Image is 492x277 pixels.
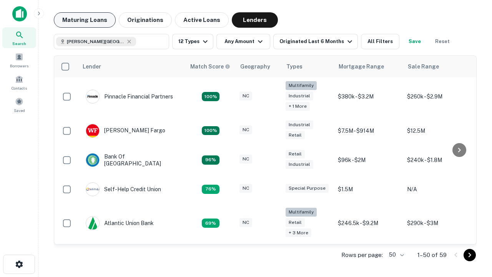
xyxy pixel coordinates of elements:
img: picture [86,154,99,167]
div: Retail [286,131,305,140]
a: Contacts [2,72,36,93]
img: picture [86,124,99,137]
div: NC [239,218,252,227]
th: Types [282,56,334,77]
div: Industrial [286,160,313,169]
th: Geography [236,56,282,77]
button: Maturing Loans [54,12,116,28]
p: Rows per page: [341,250,383,260]
button: Save your search to get updates of matches that match your search criteria. [402,34,427,49]
div: 50 [386,249,405,260]
td: N/A [403,175,472,204]
iframe: Chat Widget [454,191,492,228]
button: 12 Types [172,34,213,49]
div: Mortgage Range [339,62,384,71]
span: Borrowers [10,63,28,69]
div: Multifamily [286,208,317,217]
div: Matching Properties: 15, hasApolloMatch: undefined [202,126,219,135]
button: Reset [430,34,455,49]
button: All Filters [361,34,399,49]
div: Multifamily [286,81,317,90]
button: Any Amount [216,34,270,49]
td: $7.5M - $914M [334,116,403,145]
div: Sale Range [408,62,439,71]
span: Contacts [12,85,27,91]
img: picture [86,90,99,103]
div: Matching Properties: 10, hasApolloMatch: undefined [202,219,219,228]
div: Retail [286,218,305,227]
div: Geography [240,62,270,71]
div: NC [239,125,252,134]
div: + 1 more [286,102,310,111]
img: picture [86,217,99,230]
button: Lenders [232,12,278,28]
a: Search [2,27,36,48]
td: $240k - $1.8M [403,145,472,175]
div: Special Purpose [286,184,329,193]
div: Atlantic Union Bank [86,216,154,230]
td: $290k - $3M [403,204,472,243]
td: $260k - $2.9M [403,77,472,116]
button: Originated Last 6 Months [273,34,358,49]
p: 1–50 of 59 [417,250,447,260]
span: Search [12,40,26,47]
img: capitalize-icon.png [12,6,27,22]
button: Active Loans [175,12,229,28]
div: Matching Properties: 26, hasApolloMatch: undefined [202,92,219,101]
th: Lender [78,56,186,77]
div: Pinnacle Financial Partners [86,90,173,103]
button: Originations [119,12,172,28]
div: Self-help Credit Union [86,182,161,196]
div: Types [286,62,303,71]
a: Borrowers [2,50,36,70]
td: $96k - $2M [334,145,403,175]
th: Mortgage Range [334,56,403,77]
div: Matching Properties: 14, hasApolloMatch: undefined [202,155,219,165]
div: NC [239,184,252,193]
div: Bank Of [GEOGRAPHIC_DATA] [86,153,178,167]
button: Go to next page [464,249,476,261]
td: $246.5k - $9.2M [334,204,403,243]
div: + 3 more [286,229,311,237]
img: picture [86,183,99,196]
span: [PERSON_NAME][GEOGRAPHIC_DATA], [GEOGRAPHIC_DATA] [67,38,125,45]
div: Lender [83,62,101,71]
div: Originated Last 6 Months [279,37,354,46]
div: Industrial [286,92,313,100]
h6: Match Score [190,62,229,71]
span: Saved [14,107,25,113]
div: NC [239,92,252,100]
div: Retail [286,150,305,159]
div: Industrial [286,120,313,129]
a: Saved [2,94,36,115]
td: $1.5M [334,175,403,204]
th: Sale Range [403,56,472,77]
th: Capitalize uses an advanced AI algorithm to match your search with the best lender. The match sco... [186,56,236,77]
td: $12.5M [403,116,472,145]
div: [PERSON_NAME] Fargo [86,124,165,138]
td: $380k - $3.2M [334,77,403,116]
div: Matching Properties: 11, hasApolloMatch: undefined [202,185,219,194]
div: NC [239,155,252,164]
div: Capitalize uses an advanced AI algorithm to match your search with the best lender. The match sco... [190,62,230,71]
